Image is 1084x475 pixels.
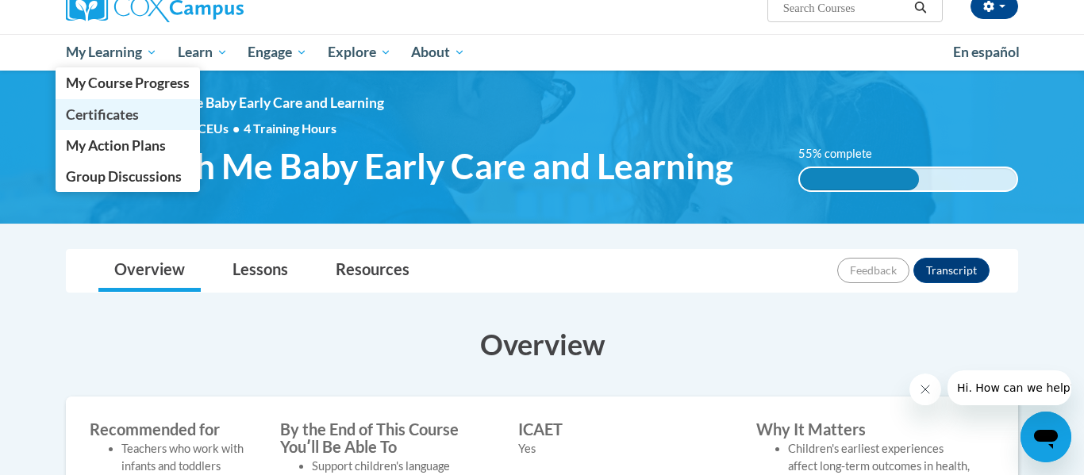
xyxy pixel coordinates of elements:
a: Explore [317,34,402,71]
label: 55% complete [798,145,890,163]
a: Resources [320,250,425,292]
span: Group Discussions [66,168,182,185]
span: Certificates [66,106,139,123]
button: Transcript [913,258,990,283]
span: • [233,121,240,136]
a: My Learning [56,34,167,71]
a: Certificates [56,99,200,130]
a: My Action Plans [56,130,200,161]
div: Main menu [42,34,1042,71]
span: Hi. How can we help? [10,11,129,24]
span: En español [953,44,1020,60]
a: My Course Progress [56,67,200,98]
span: Talk With Me Baby Early Care and Learning [66,145,733,187]
a: Engage [237,34,317,71]
span: Talk With Me Baby Early Care and Learning [121,94,384,111]
label: Recommended for [90,420,256,438]
span: 4 Training Hours [244,121,336,136]
span: My Action Plans [66,137,166,154]
span: Engage [248,43,307,62]
a: En español [943,36,1030,69]
span: My Learning [66,43,157,62]
span: About [411,43,465,62]
iframe: Message from company [948,370,1071,405]
span: 0.40 CEUs [171,120,244,137]
div: Yes [518,440,732,458]
iframe: Close message [909,373,941,405]
span: My Course Progress [66,75,190,91]
a: Overview [98,250,201,292]
label: Why It Matters [756,420,971,438]
h3: Overview [66,324,1018,364]
iframe: Button to launch messaging window [1021,412,1071,462]
a: Group Discussions [56,161,200,192]
label: By the End of This Course Youʹll Be Able To [280,420,494,455]
span: Explore [328,43,391,62]
button: Feedback [837,258,909,283]
a: Lessons [217,250,304,292]
span: Learn [178,43,228,62]
div: 55% complete [800,168,919,190]
a: About [402,34,476,71]
label: ICAET [518,420,732,438]
a: Learn [167,34,238,71]
li: Teachers who work with infants and toddlers [121,440,256,475]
